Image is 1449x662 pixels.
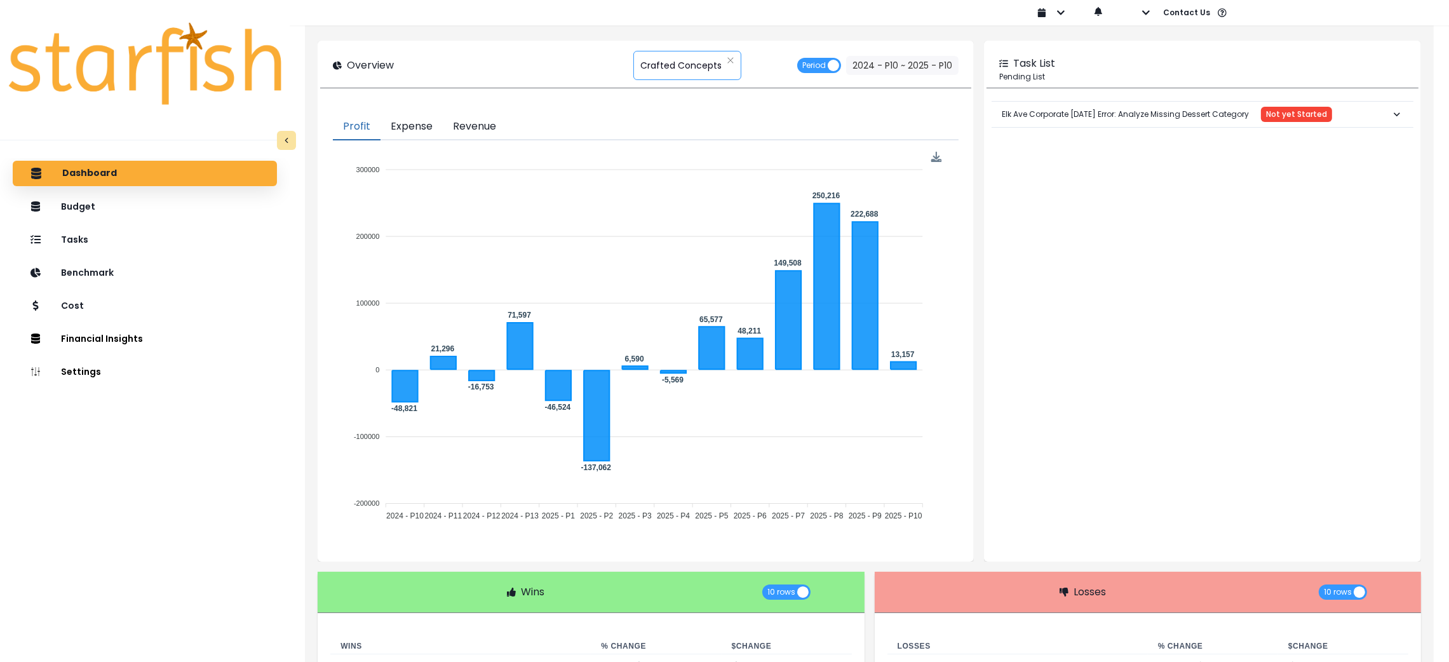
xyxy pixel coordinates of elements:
[696,512,729,521] tspan: 2025 - P5
[13,326,277,351] button: Financial Insights
[542,512,575,521] tspan: 2025 - P1
[386,512,424,521] tspan: 2024 - P10
[333,114,381,140] button: Profit
[657,512,690,521] tspan: 2025 - P4
[846,56,959,75] button: 2024 - P10 ~ 2025 - P10
[356,233,380,240] tspan: 200000
[501,512,539,521] tspan: 2024 - P13
[443,114,506,140] button: Revenue
[1278,638,1408,654] th: $ Change
[521,584,544,600] p: Wins
[347,58,394,73] p: Overview
[375,366,379,374] tspan: 0
[1266,110,1327,119] span: Not yet Started
[61,301,84,311] p: Cost
[591,638,721,654] th: % Change
[354,433,379,440] tspan: -100000
[61,234,88,245] p: Tasks
[1074,584,1106,600] p: Losses
[885,512,922,521] tspan: 2025 - P10
[772,512,805,521] tspan: 2025 - P7
[463,512,501,521] tspan: 2024 - P12
[802,58,826,73] span: Period
[13,194,277,219] button: Budget
[1013,56,1055,71] p: Task List
[381,114,443,140] button: Expense
[931,152,942,163] img: Download Profit
[330,638,591,654] th: Wins
[13,161,277,186] button: Dashboard
[999,71,1406,83] p: Pending List
[931,152,942,163] div: Menu
[356,299,380,307] tspan: 100000
[1002,98,1249,130] p: Elk Ave Corporate [DATE] Error: Analyze Missing Dessert Category
[13,227,277,252] button: Tasks
[13,293,277,318] button: Cost
[61,267,114,278] p: Benchmark
[425,512,462,521] tspan: 2024 - P11
[727,54,734,67] button: Clear
[849,512,882,521] tspan: 2025 - P9
[61,201,95,212] p: Budget
[619,512,652,521] tspan: 2025 - P3
[992,102,1413,127] button: Elk Ave Corporate [DATE] Error: Analyze Missing Dessert CategoryNot yet Started
[62,168,117,179] p: Dashboard
[354,499,379,507] tspan: -200000
[734,512,767,521] tspan: 2025 - P6
[1324,584,1352,600] span: 10 rows
[581,512,614,521] tspan: 2025 - P2
[640,52,722,79] span: Crafted Concepts
[811,512,844,521] tspan: 2025 - P8
[13,359,277,384] button: Settings
[356,166,380,173] tspan: 300000
[887,638,1148,654] th: Losses
[767,584,795,600] span: 10 rows
[1148,638,1278,654] th: % Change
[722,638,852,654] th: $ Change
[13,260,277,285] button: Benchmark
[727,57,734,64] svg: close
